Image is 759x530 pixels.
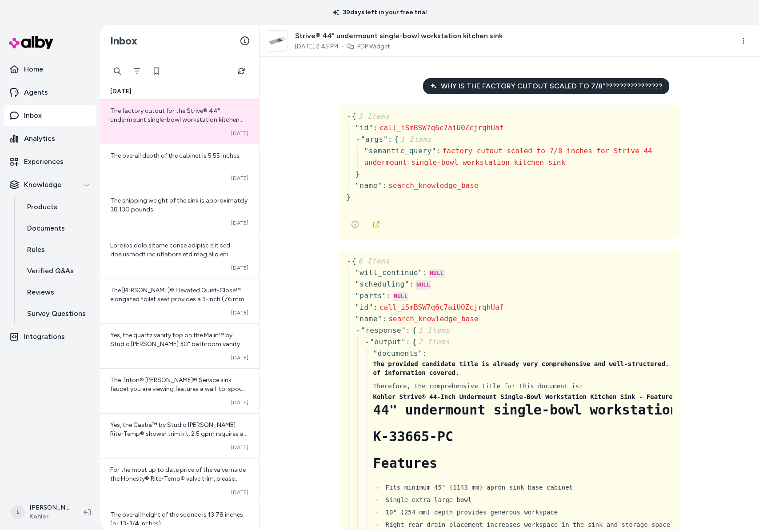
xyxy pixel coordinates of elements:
[231,489,248,496] span: [DATE]
[27,287,54,298] p: Reviews
[361,135,388,143] span: " args "
[9,36,53,49] img: alby Logo
[355,170,360,178] span: }
[355,268,423,277] span: " will_continue "
[373,123,378,133] div: :
[29,512,69,521] span: Kohler
[4,151,96,172] a: Experiences
[110,421,248,464] span: Yes, the Castia™ by Studio [PERSON_NAME] Rite-Temp® shower trim kit, 2.5 gpm requires a valve tha...
[373,302,378,313] div: :
[412,338,450,346] span: {
[394,135,432,143] span: {
[128,62,146,80] button: Filter
[352,257,390,265] span: {
[342,42,343,51] span: ·
[231,219,248,227] span: [DATE]
[110,87,132,96] span: [DATE]
[356,257,390,265] span: 6 Items
[355,291,387,300] span: " parts "
[373,349,423,358] span: " documents "
[423,348,427,359] div: :
[436,146,441,156] div: :
[231,130,248,137] span: [DATE]
[110,331,244,410] span: Yes, the quartz vanity top on the Malin™ by Studio [PERSON_NAME] 30" bathroom vanity cabinet with...
[100,413,259,458] a: Yes, the Castia™ by Studio [PERSON_NAME] Rite-Temp® shower trim kit, 2.5 gpm requires a valve tha...
[100,458,259,503] a: For the most up to date price of the valve inside the Honesty® Rite-Temp® valve trim, please chec...
[231,264,248,271] span: [DATE]
[18,260,96,282] a: Verified Q&As
[100,368,259,413] a: The Triton® [PERSON_NAME]® Service sink faucet you are viewing features a wall-to-spout outlet wi...
[27,244,45,255] p: Rules
[18,303,96,324] a: Survey Questions
[24,110,42,121] p: Inbox
[388,134,392,145] div: :
[267,31,288,51] img: aaf30938_rgb
[352,112,390,120] span: {
[110,152,241,159] span: The overall depth of the cabinet is 5.55 inches.
[399,135,432,143] span: 1 Items
[364,147,436,155] span: " semantic_query "
[295,42,338,51] span: [DATE] 2:45 PM
[370,338,406,346] span: " output "
[110,287,248,321] span: The [PERSON_NAME]® Elevated Quiet-Close™ elongated toilet seat provides a 3-inch (76 mm) raised s...
[110,197,248,213] span: The shipping weight of the sink is approximately 38.130 pounds.
[100,144,259,189] a: The overall depth of the cabinet is 5.55 inches.[DATE]
[355,280,409,288] span: " scheduling "
[361,326,406,335] span: " response "
[357,42,390,51] a: PDP Widget
[409,279,414,290] div: :
[4,105,96,126] a: Inbox
[27,202,57,212] p: Products
[24,331,65,342] p: Integrations
[355,124,373,132] span: " id "
[18,239,96,260] a: Rules
[346,193,351,201] span: }
[110,511,243,527] span: The overall height of the sconce is 13.78 inches (or 13-3/4 inches).
[355,315,382,323] span: " name "
[231,399,248,406] span: [DATE]
[18,218,96,239] a: Documents
[110,376,247,464] span: The Triton® [PERSON_NAME]® Service sink faucet you are viewing features a wall-to-spout outlet wi...
[393,292,408,302] div: NULL
[388,315,478,323] span: search_knowledge_base
[356,112,390,120] span: 3 Items
[231,175,248,182] span: [DATE]
[417,326,450,335] span: 1 Items
[232,62,250,80] button: Refresh
[24,156,64,167] p: Experiences
[406,325,410,336] div: :
[387,291,391,301] div: :
[18,282,96,303] a: Reviews
[417,338,450,346] span: 2 Items
[429,269,444,279] div: NULL
[423,267,427,278] div: :
[231,444,248,451] span: [DATE]
[328,8,432,17] p: 39 days left in your free trial
[4,82,96,103] a: Agents
[441,81,662,92] span: WHY IS THE FACTORY CUTOUT SCALED TO 7/8"????????????????
[4,174,96,195] button: Knowledge
[295,31,503,41] span: Strive® 44" undermount single-bowl workstation kitchen sink
[4,59,96,80] a: Home
[379,303,503,311] span: call_iSmBSW7q6c7aiU0ZcjrqhUaf
[100,323,259,368] a: Yes, the quartz vanity top on the Malin™ by Studio [PERSON_NAME] 30" bathroom vanity cabinet with...
[382,314,387,324] div: :
[231,309,248,316] span: [DATE]
[27,223,65,234] p: Documents
[110,34,137,48] h2: Inbox
[346,215,364,233] button: See more
[11,505,25,519] span: L
[4,326,96,347] a: Integrations
[27,308,86,319] p: Survey Questions
[27,266,74,276] p: Verified Q&As
[18,196,96,218] a: Products
[110,466,246,518] span: For the most up to date price of the valve inside the Honesty® Rite-Temp® valve trim, please chec...
[29,503,69,512] p: [PERSON_NAME]
[379,124,503,132] span: call_iSmBSW7q6c7aiU0ZcjrqhUaf
[110,107,248,230] span: The factory cutout for the Strive® 44" undermount single-bowl workstation kitchen sink is scaled ...
[24,87,48,98] p: Agents
[100,279,259,323] a: The [PERSON_NAME]® Elevated Quiet-Close™ elongated toilet seat provides a 3-inch (76 mm) raised s...
[100,100,259,144] a: The factory cutout for the Strive® 44" undermount single-bowl workstation kitchen sink is scaled ...
[24,179,61,190] p: Knowledge
[231,354,248,361] span: [DATE]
